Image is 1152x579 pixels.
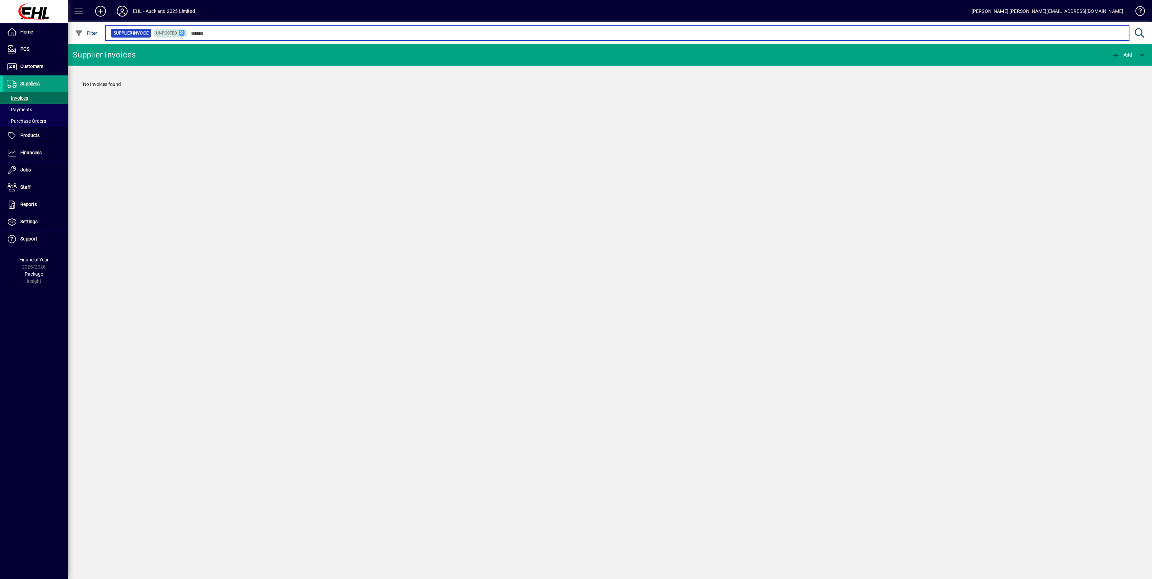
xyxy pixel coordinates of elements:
a: Reports [3,196,68,213]
a: POS [3,41,68,58]
a: Financials [3,144,68,161]
span: Staff [20,184,31,190]
span: Suppliers [20,81,40,86]
mat-chip: Invoice Status: Unposted [153,29,188,38]
a: Payments [3,104,68,115]
span: Home [20,29,33,34]
a: Staff [3,179,68,196]
span: POS [20,46,29,52]
div: [PERSON_NAME] [PERSON_NAME][EMAIL_ADDRESS][DOMAIN_NAME] [971,6,1123,17]
span: Add [1112,52,1132,57]
button: Profile [111,5,133,17]
span: Invoices [7,95,28,101]
a: Invoices [3,92,68,104]
a: Settings [3,213,68,230]
button: Add [1110,49,1134,61]
span: Customers [20,64,43,69]
a: Support [3,231,68,248]
span: Financials [20,150,42,155]
div: No Invoices found [76,74,1144,95]
a: Products [3,127,68,144]
span: Support [20,236,37,241]
div: Supplier Invoices [73,49,136,60]
span: Payments [7,107,32,112]
span: Jobs [20,167,31,172]
span: Purchase Orders [7,118,46,124]
a: Home [3,24,68,41]
span: Financial Year [19,257,49,262]
a: Knowledge Base [1130,1,1144,23]
span: Package [25,271,43,277]
div: EHL - Auckland 2025 Limited [133,6,195,17]
a: Purchase Orders [3,115,68,127]
button: Add [90,5,111,17]
span: Reports [20,202,37,207]
a: Jobs [3,162,68,179]
span: Filter [75,30,97,36]
button: Filter [73,27,99,39]
span: Settings [20,219,38,224]
span: Products [20,133,40,138]
span: Unposted [156,31,177,36]
a: Customers [3,58,68,75]
span: Supplier Invoice [114,30,149,37]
